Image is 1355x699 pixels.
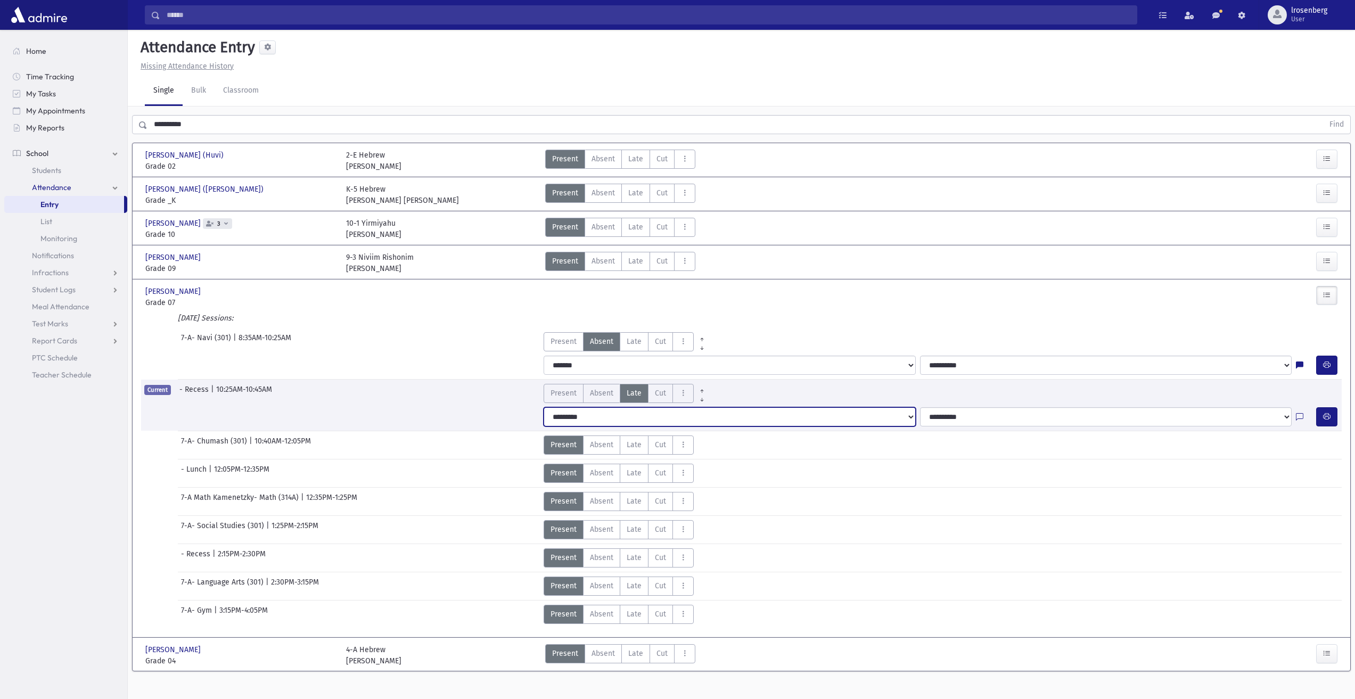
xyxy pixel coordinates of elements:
div: AttTypes [544,384,710,403]
span: Late [628,221,643,233]
div: AttTypes [545,644,695,667]
span: lrosenberg [1291,6,1327,15]
span: 10:25AM-10:45AM [216,384,272,403]
span: Attendance [32,183,71,192]
i: [DATE] Sessions: [178,314,233,323]
span: 7-A- Chumash (301) [181,435,249,455]
span: Cut [655,524,666,535]
span: Present [551,580,577,591]
span: Late [628,648,643,659]
a: Attendance [4,179,127,196]
span: Present [552,153,578,165]
span: Cut [655,580,666,591]
a: My Appointments [4,102,127,119]
span: Entry [40,200,59,209]
a: Classroom [215,76,267,106]
div: 10-1 Yirmiyahu [PERSON_NAME] [346,218,401,240]
span: Student Logs [32,285,76,294]
span: 2:30PM-3:15PM [271,577,319,596]
span: Late [627,552,642,563]
span: 12:05PM-12:35PM [214,464,269,483]
a: Test Marks [4,315,127,332]
span: 7-A- Gym [181,605,214,624]
span: Late [627,439,642,450]
span: Present [551,496,577,507]
span: Absent [590,467,613,479]
span: Absent [592,256,615,267]
span: Present [551,388,577,399]
span: Current [144,385,171,395]
span: Home [26,46,46,56]
a: Report Cards [4,332,127,349]
span: 10:40AM-12:05PM [254,435,311,455]
span: PTC Schedule [32,353,78,363]
span: My Tasks [26,89,56,98]
span: [PERSON_NAME] ([PERSON_NAME]) [145,184,266,195]
span: Absent [590,336,613,347]
span: 7-A- Social Studies (301) [181,520,266,539]
span: Absent [590,439,613,450]
span: Grade 10 [145,229,335,240]
span: 1:25PM-2:15PM [272,520,318,539]
span: 7-A- Language Arts (301) [181,577,266,596]
span: Grade 04 [145,655,335,667]
span: Absent [592,187,615,199]
span: Cut [655,608,666,620]
div: AttTypes [544,577,694,596]
a: Infractions [4,264,127,281]
div: AttTypes [545,218,695,240]
span: My Appointments [26,106,85,116]
span: Time Tracking [26,72,74,81]
div: 9-3 Niviim Rishonim [PERSON_NAME] [346,252,414,274]
span: 7-A Math Kamenetzky- Math (314A) [181,492,301,511]
span: [PERSON_NAME] [145,644,203,655]
a: PTC Schedule [4,349,127,366]
span: Cut [655,388,666,399]
span: Late [627,388,642,399]
span: Absent [590,496,613,507]
span: List [40,217,52,226]
span: Present [551,608,577,620]
span: | [266,520,272,539]
input: Search [160,5,1137,24]
span: Present [551,439,577,450]
span: Present [551,552,577,563]
span: | [211,384,216,403]
span: Absent [592,221,615,233]
span: Late [628,187,643,199]
span: Monitoring [40,234,77,243]
span: Cut [655,467,666,479]
span: Cut [655,439,666,450]
a: Meal Attendance [4,298,127,315]
a: School [4,145,127,162]
span: Absent [590,388,613,399]
a: All Later [694,341,710,349]
div: AttTypes [544,464,694,483]
span: Cut [656,256,668,267]
u: Missing Attendance History [141,62,234,71]
span: Cut [656,153,668,165]
span: Present [551,524,577,535]
div: AttTypes [545,252,695,274]
span: 2:15PM-2:30PM [218,548,266,568]
span: - Recess [181,548,212,568]
span: [PERSON_NAME] (Huvi) [145,150,226,161]
a: Students [4,162,127,179]
span: | [214,605,219,624]
span: | [233,332,239,351]
div: 2-E Hebrew [PERSON_NAME] [346,150,401,172]
span: | [212,548,218,568]
h5: Attendance Entry [136,38,255,56]
span: Absent [592,648,615,659]
a: All Prior [694,384,710,392]
span: My Reports [26,123,64,133]
span: 3:15PM-4:05PM [219,605,268,624]
span: Absent [590,524,613,535]
span: [PERSON_NAME] [145,252,203,263]
span: - Lunch [181,464,209,483]
span: 8:35AM-10:25AM [239,332,291,351]
span: | [209,464,214,483]
span: User [1291,15,1327,23]
div: AttTypes [544,548,694,568]
div: 4-A Hebrew [PERSON_NAME] [346,644,401,667]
